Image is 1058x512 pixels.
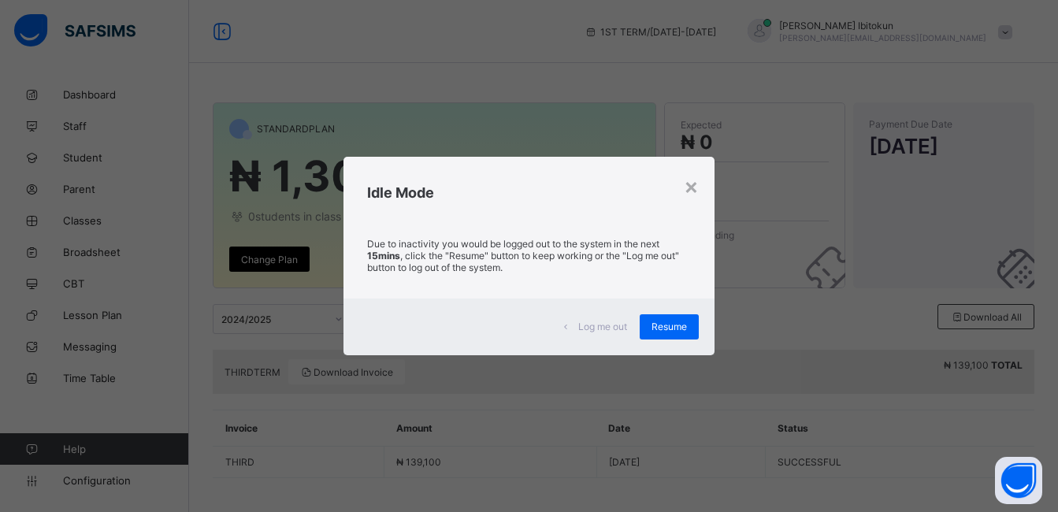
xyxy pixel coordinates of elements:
span: Log me out [578,321,627,332]
p: Due to inactivity you would be logged out to the system in the next , click the "Resume" button t... [367,238,690,273]
h2: Idle Mode [367,184,690,201]
span: Resume [652,321,687,332]
button: Open asap [995,457,1042,504]
strong: 15mins [367,250,400,262]
div: × [684,173,699,199]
